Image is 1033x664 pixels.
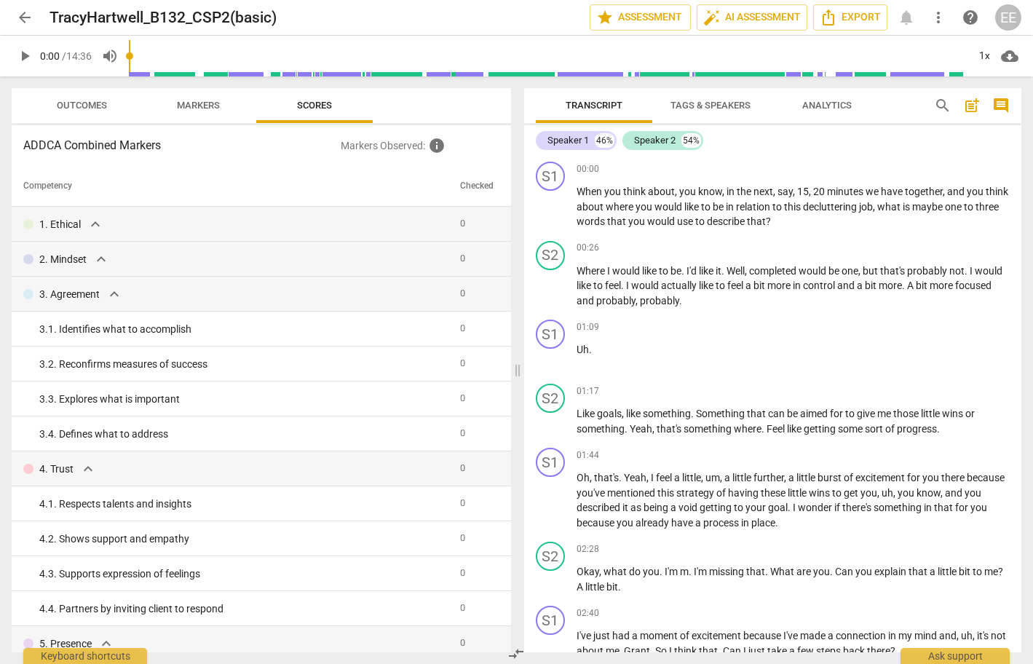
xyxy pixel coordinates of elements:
[788,472,796,483] span: a
[654,201,684,213] span: would
[724,472,732,483] span: a
[536,162,565,191] div: Change speaker
[970,265,975,277] span: I
[57,100,107,111] span: Outcomes
[860,487,877,499] span: you
[907,265,949,277] span: probably
[967,472,1005,483] span: because
[963,97,981,114] span: post_add
[646,472,651,483] span: ,
[16,47,33,65] span: play_arrow
[607,216,628,227] span: that
[507,645,525,663] span: compare_arrows
[670,100,751,111] span: Tags & Speakers
[577,295,596,307] span: and
[657,487,676,499] span: this
[679,186,698,197] span: you
[1001,47,1018,65] span: cloud_download
[957,4,983,31] a: Help
[590,4,691,31] button: Assessment
[460,323,465,333] span: 0
[577,502,622,513] span: described
[745,265,749,277] span: ,
[577,280,593,291] span: like
[866,186,881,197] span: we
[577,201,606,213] span: about
[97,43,123,69] button: Volume
[177,100,220,111] span: Markers
[842,265,858,277] span: one
[681,265,686,277] span: .
[766,216,771,227] span: ?
[917,487,941,499] span: know
[945,201,964,213] span: one
[648,186,675,197] span: about
[874,502,924,513] span: something
[16,9,33,26] span: arrow_back
[942,408,965,419] span: wins
[39,252,87,267] p: 2. Mindset
[799,265,828,277] span: would
[949,265,965,277] span: not
[907,472,922,483] span: for
[947,186,967,197] span: and
[39,357,448,372] div: 3. 2. Reconfirms measures of success
[788,502,793,513] span: .
[713,201,726,213] span: be
[701,472,705,483] span: ,
[995,4,1021,31] button: EE
[621,280,626,291] span: .
[768,408,787,419] span: can
[753,472,784,483] span: further
[684,201,701,213] span: like
[617,517,636,529] span: you
[827,186,866,197] span: minutes
[734,423,761,435] span: where
[753,186,773,197] span: next
[428,137,446,154] span: Inquire the support about custom evaluation criteria
[62,50,92,62] span: / 14:36
[727,186,737,197] span: in
[589,344,592,355] span: .
[907,280,916,291] span: A
[975,201,999,213] span: three
[775,517,778,529] span: .
[858,265,863,277] span: ,
[877,487,882,499] span: ,
[941,472,967,483] span: there
[679,295,682,307] span: .
[636,201,654,213] span: you
[737,186,753,197] span: the
[943,186,947,197] span: ,
[720,472,724,483] span: ,
[596,9,684,26] span: Assessment
[695,216,707,227] span: to
[941,487,945,499] span: ,
[636,295,640,307] span: ,
[721,265,727,277] span: .
[547,133,589,148] div: Speaker 1
[793,186,797,197] span: ,
[903,201,912,213] span: is
[728,487,761,499] span: having
[670,265,681,277] span: be
[873,201,877,213] span: ,
[536,320,565,349] div: Change speaker
[797,186,809,197] span: 15
[747,408,768,419] span: that
[747,216,766,227] span: that
[577,423,625,435] span: something
[970,502,987,513] span: you
[877,408,893,419] span: me
[741,517,751,529] span: in
[577,408,597,419] span: Like
[625,423,630,435] span: .
[678,502,700,513] span: void
[727,265,745,277] span: Well
[590,472,594,483] span: ,
[734,502,745,513] span: to
[39,287,100,302] p: 3. Agreement
[577,216,607,227] span: words
[536,384,565,413] div: Change speaker
[787,423,804,435] span: like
